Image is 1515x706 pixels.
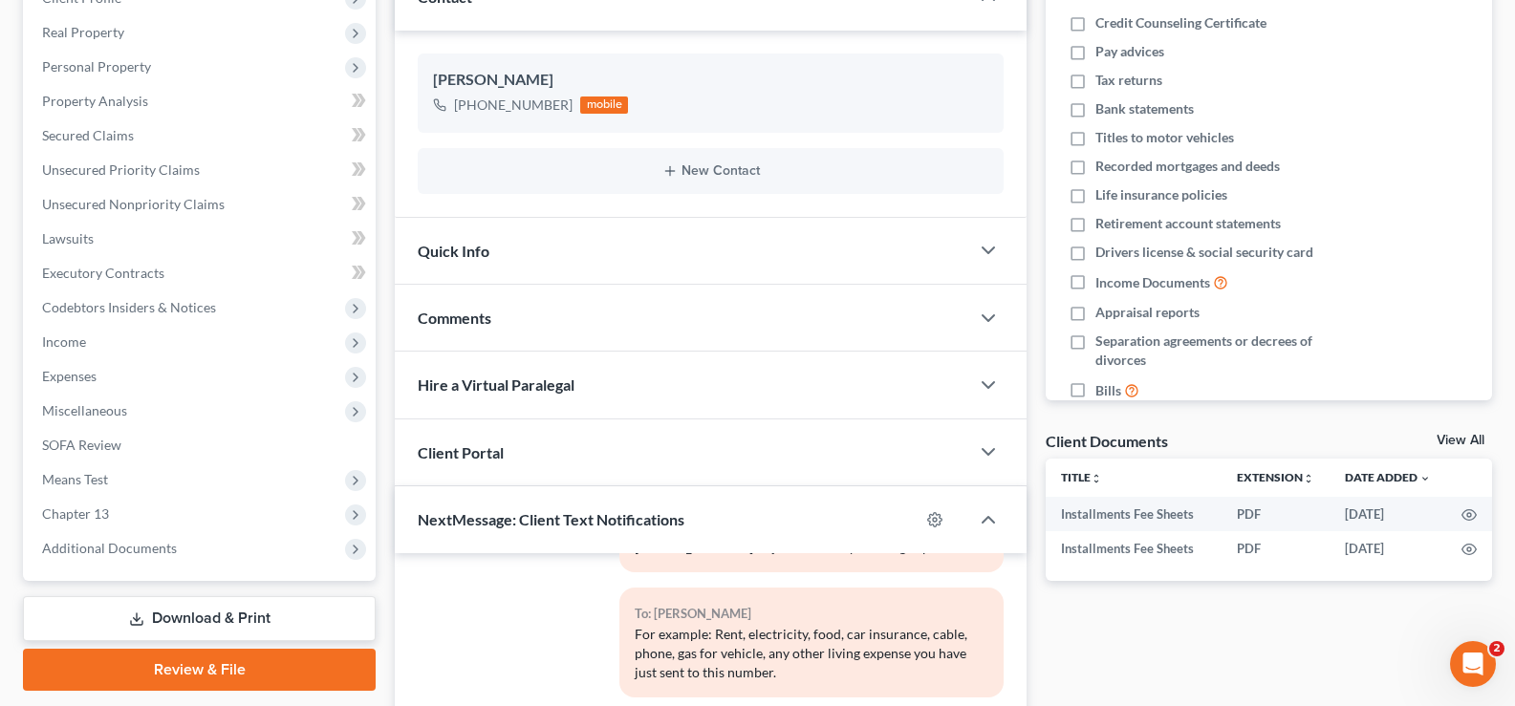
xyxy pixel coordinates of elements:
a: Unsecured Priority Claims [27,153,376,187]
span: Quick Info [418,242,489,260]
i: expand_more [1419,473,1431,484]
span: Recorded mortgages and deeds [1095,157,1280,176]
span: SOFA Review [42,437,121,453]
td: Installments Fee Sheets [1046,497,1222,531]
td: [DATE] [1330,497,1446,531]
span: Income [42,333,86,350]
span: NextMessage: Client Text Notifications [418,510,684,528]
a: Review & File [23,649,376,691]
span: Comments [418,309,491,327]
td: PDF [1222,497,1330,531]
span: Secured Claims [42,127,134,143]
div: Client Documents [1046,431,1168,451]
span: Pay advices [1095,42,1164,61]
span: Executory Contracts [42,265,164,281]
a: View All [1437,434,1484,447]
span: Real Property [42,24,124,40]
td: [DATE] [1330,531,1446,566]
span: Tax returns [1095,71,1162,90]
span: Appraisal reports [1095,303,1200,322]
a: Lawsuits [27,222,376,256]
span: 2 [1489,641,1504,656]
span: Bank statements [1095,99,1194,118]
iframe: Intercom live chat [1450,641,1496,687]
span: Income Documents [1095,273,1210,292]
span: Titles to motor vehicles [1095,128,1234,147]
span: Life insurance policies [1095,185,1227,204]
span: Miscellaneous [42,402,127,418]
a: Titleunfold_more [1061,470,1102,484]
span: Property Analysis [42,93,148,109]
div: For example: Rent, electricity, food, car insurance, cable, phone, gas for vehicle, any other liv... [635,625,988,682]
a: Date Added expand_more [1345,470,1431,484]
div: [PERSON_NAME] [433,69,988,92]
span: Personal Property [42,58,151,75]
span: Unsecured Priority Claims [42,161,200,178]
td: Installments Fee Sheets [1046,531,1222,566]
span: Credit Counseling Certificate [1095,13,1266,32]
span: Expenses [42,368,97,384]
div: To: [PERSON_NAME] [635,603,988,625]
a: SOFA Review [27,428,376,462]
a: Property Analysis [27,84,376,118]
i: unfold_more [1091,473,1102,484]
a: Download & Print [23,596,376,641]
span: Drivers license & social security card [1095,243,1313,262]
span: Chapter 13 [42,505,109,522]
td: PDF [1222,531,1330,566]
span: Retirement account statements [1095,214,1281,233]
div: mobile [580,96,628,114]
a: Executory Contracts [27,256,376,290]
i: unfold_more [1303,473,1314,484]
span: Lawsuits [42,230,94,246]
span: Additional Documents [42,540,177,556]
a: Extensionunfold_more [1237,470,1314,484]
a: Unsecured Nonpriority Claims [27,187,376,222]
a: Secured Claims [27,118,376,153]
span: Hire a Virtual Paralegal [418,375,574,394]
div: [PHONE_NUMBER] [454,96,573,115]
span: Means Test [42,471,108,487]
span: Bills [1095,381,1121,400]
span: Unsecured Nonpriority Claims [42,196,225,212]
span: Client Portal [418,443,504,461]
span: Separation agreements or decrees of divorces [1095,332,1364,370]
span: Codebtors Insiders & Notices [42,299,216,315]
button: New Contact [433,163,988,179]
